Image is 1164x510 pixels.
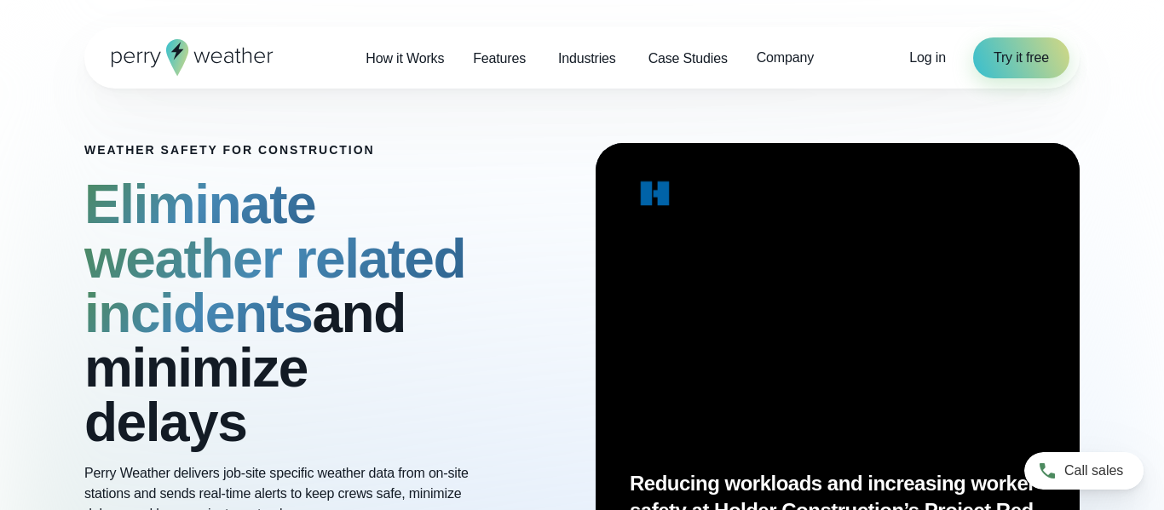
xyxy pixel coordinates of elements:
[973,37,1069,78] a: Try it free
[994,48,1049,68] span: Try it free
[909,48,946,68] a: Log in
[1064,461,1123,481] span: Call sales
[84,174,465,344] strong: Eliminate weather related incidents
[630,177,681,216] img: Holder.svg
[1024,452,1144,490] a: Call sales
[648,49,728,69] span: Case Studies
[634,41,742,76] a: Case Studies
[366,49,444,69] span: How it Works
[84,143,483,157] h1: Weather safety for Construction
[473,49,526,69] span: Features
[84,177,483,450] h2: and minimize delays
[757,48,814,68] span: Company
[558,49,616,69] span: Industries
[351,41,458,76] a: How it Works
[909,50,946,65] span: Log in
